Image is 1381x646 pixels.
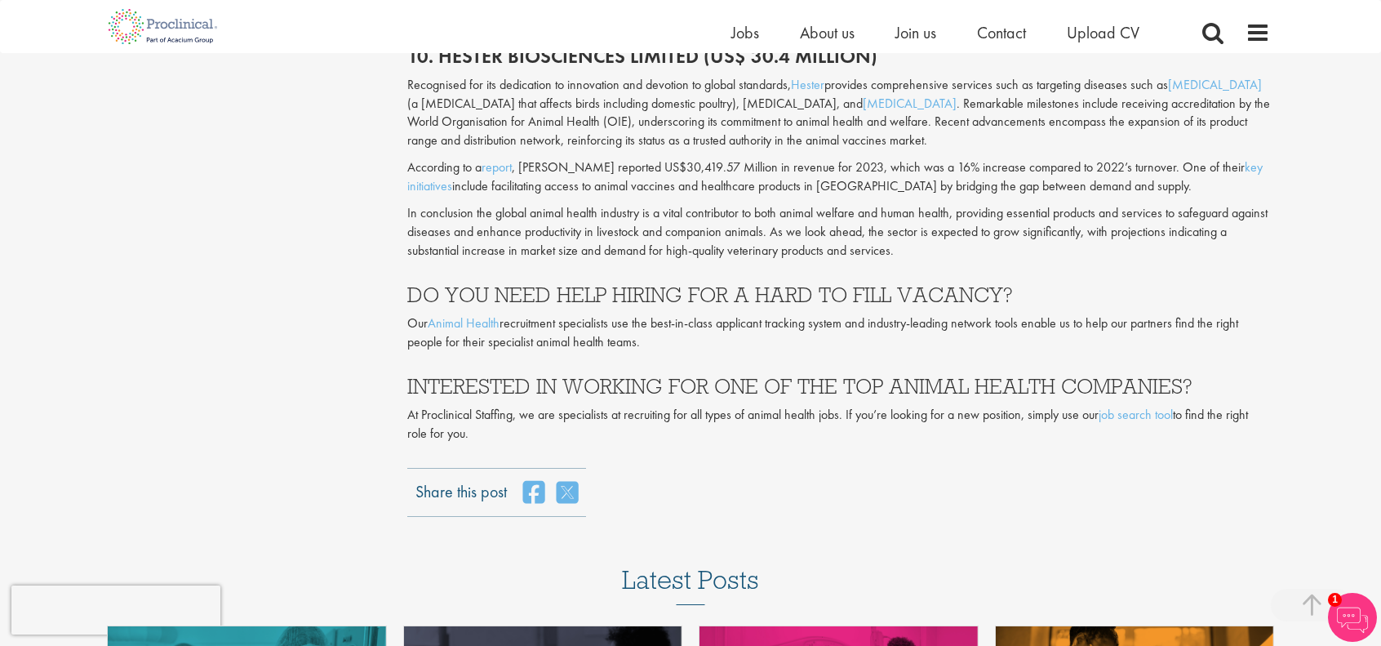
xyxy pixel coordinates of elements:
a: share on twitter [557,480,578,505]
a: Animal Health [428,314,500,332]
a: Join us [895,22,936,43]
p: According to a , [PERSON_NAME] reported US$30,419.57 Million in revenue for 2023, which was a 16%... [407,158,1271,196]
iframe: reCAPTCHA [11,586,220,635]
a: [MEDICAL_DATA] [1168,76,1262,93]
p: Our recruitment specialists use the best-in-class applicant tracking system and industry-leading ... [407,314,1271,352]
a: Jobs [731,22,759,43]
p: At Proclinical Staffing, we are specialists at recruiting for all types of animal health jobs. If... [407,406,1271,443]
h3: DO YOU NEED HELP HIRING FOR A HARD TO FILL VACANCY? [407,284,1271,305]
a: Contact [977,22,1026,43]
a: share on facebook [523,480,544,505]
a: Upload CV [1067,22,1139,43]
h2: 10. Hester Biosciences Limited (US$ 30.4 million) [407,46,1271,67]
p: Recognised for its dedication to innovation and devotion to global standards, provides comprehens... [407,76,1271,150]
img: Chatbot [1328,593,1377,642]
a: job search tool [1099,406,1173,423]
h3: Latest Posts [622,566,759,605]
a: Hester [791,76,824,93]
a: [MEDICAL_DATA] [863,95,957,112]
h3: INTERESTED IN WORKING FOR ONE OF THE TOP ANIMAL HEALTH COMPANIES? [407,376,1271,397]
a: report [482,158,512,176]
p: In conclusion the global animal health industry is a vital contributor to both animal welfare and... [407,204,1271,261]
span: 1 [1328,593,1342,607]
a: key initiatives [407,158,1263,194]
a: About us [800,22,855,43]
label: Share this post [415,480,507,492]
